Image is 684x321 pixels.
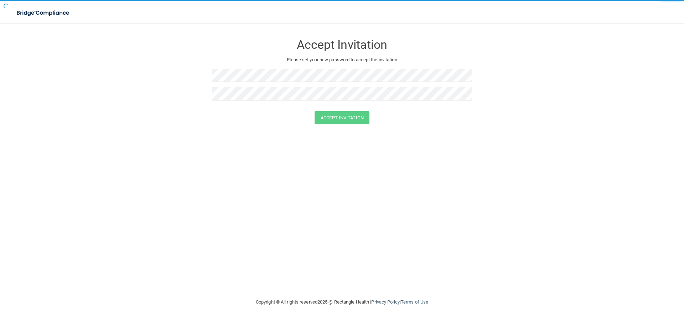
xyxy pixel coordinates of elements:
[212,291,472,314] div: Copyright © All rights reserved 2025 @ Rectangle Health | |
[401,299,428,305] a: Terms of Use
[212,38,472,51] h3: Accept Invitation
[315,111,369,124] button: Accept Invitation
[11,6,76,20] img: bridge_compliance_login_screen.278c3ca4.svg
[371,299,399,305] a: Privacy Policy
[217,56,467,64] p: Please set your new password to accept the invitation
